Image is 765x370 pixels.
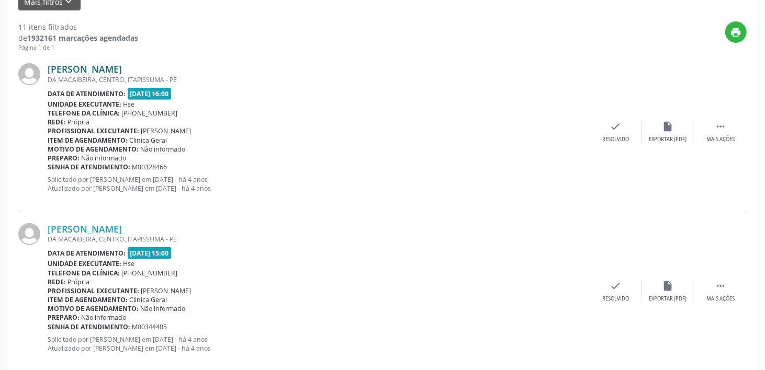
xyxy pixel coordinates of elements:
[132,163,167,171] span: M00328466
[48,235,590,244] div: DA MACAIBEIRA, CENTRO, ITAPISSUMA - PE
[68,277,90,286] span: Própria
[130,295,167,304] span: Clinica Geral
[48,63,122,75] a: [PERSON_NAME]
[48,259,121,268] b: Unidade executante:
[649,136,687,143] div: Exportar (PDF)
[715,280,726,292] i: 
[48,118,66,126] b: Rede:
[706,136,735,143] div: Mais ações
[48,313,80,322] b: Preparo:
[610,121,622,132] i: check
[48,75,590,84] div: DA MACAIBEIRA, CENTRO, ITAPISSUMA - PE
[122,109,178,118] span: [PHONE_NUMBER]
[48,175,590,193] p: Solicitado por [PERSON_NAME] em [DATE] - há 4 anos Atualizado por [PERSON_NAME] em [DATE] - há 4 ...
[18,223,40,245] img: img
[68,118,90,126] span: Própria
[130,136,167,145] span: Clinica Geral
[18,63,40,85] img: img
[123,100,135,109] span: Hse
[649,295,687,303] div: Exportar (PDF)
[18,21,138,32] div: 11 itens filtrados
[48,163,130,171] b: Senha de atendimento:
[48,249,126,258] b: Data de atendimento:
[48,304,139,313] b: Motivo de agendamento:
[610,280,622,292] i: check
[48,277,66,286] b: Rede:
[48,109,120,118] b: Telefone da clínica:
[730,27,742,38] i: print
[706,295,735,303] div: Mais ações
[48,322,130,331] b: Senha de atendimento:
[48,295,128,304] b: Item de agendamento:
[48,223,122,235] a: [PERSON_NAME]
[662,280,674,292] i: insert_drive_file
[602,295,629,303] div: Resolvido
[132,322,167,331] span: M00344405
[82,313,127,322] span: Não informado
[48,126,139,135] b: Profissional executante:
[48,136,128,145] b: Item de agendamento:
[662,121,674,132] i: insert_drive_file
[48,100,121,109] b: Unidade executante:
[48,89,126,98] b: Data de atendimento:
[123,259,135,268] span: Hse
[602,136,629,143] div: Resolvido
[48,335,590,353] p: Solicitado por [PERSON_NAME] em [DATE] - há 4 anos Atualizado por [PERSON_NAME] em [DATE] - há 4 ...
[715,121,726,132] i: 
[48,286,139,295] b: Profissional executante:
[141,145,186,154] span: Não informado
[122,269,178,277] span: [PHONE_NUMBER]
[141,304,186,313] span: Não informado
[48,154,80,163] b: Preparo:
[48,145,139,154] b: Motivo de agendamento:
[48,269,120,277] b: Telefone da clínica:
[18,32,138,43] div: de
[141,126,192,135] span: [PERSON_NAME]
[141,286,192,295] span: [PERSON_NAME]
[128,247,172,259] span: [DATE] 15:00
[18,43,138,52] div: Página 1 de 1
[27,33,138,43] strong: 1932161 marcações agendadas
[128,88,172,100] span: [DATE] 16:00
[725,21,747,43] button: print
[82,154,127,163] span: Não informado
